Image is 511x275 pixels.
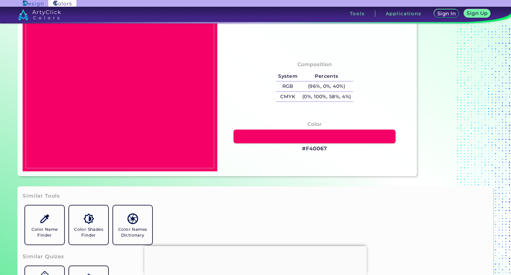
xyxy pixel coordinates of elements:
[127,213,138,224] img: icon_color_names_dictionary.svg
[23,203,67,247] a: Color Name Finder
[435,10,458,18] a: Sign In
[116,227,150,238] h5: Color Names Dictionary
[438,11,455,16] h5: Sign In
[276,81,300,91] h5: RGB
[276,92,300,102] h5: CMYK
[300,71,353,81] h5: Percents
[111,203,155,247] a: Color Names Dictionary
[23,253,64,260] h3: Similar Quizes
[276,71,300,81] h5: System
[307,120,322,129] h4: Color
[28,227,62,238] h5: Color Name Finder
[465,10,490,18] a: Sign Up
[67,203,111,247] a: Color Shades Finder
[72,227,106,238] h5: Color Shades Finder
[300,81,353,91] h5: (96%, 0%, 40%)
[23,1,43,6] img: ArtyClick Design logo
[18,9,61,20] img: logo_artyclick_colors_white.svg
[350,11,365,16] h3: Tools
[144,246,367,273] iframe: Advertisement
[468,11,487,16] h5: Sign Up
[297,60,332,69] h4: Composition
[39,213,50,224] img: icon_color_name_finder.svg
[300,92,353,102] h5: (0%, 100%, 58%, 4%)
[302,145,327,152] h3: #F40067
[83,213,94,224] img: icon_color_shades.svg
[386,11,421,16] h3: Applications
